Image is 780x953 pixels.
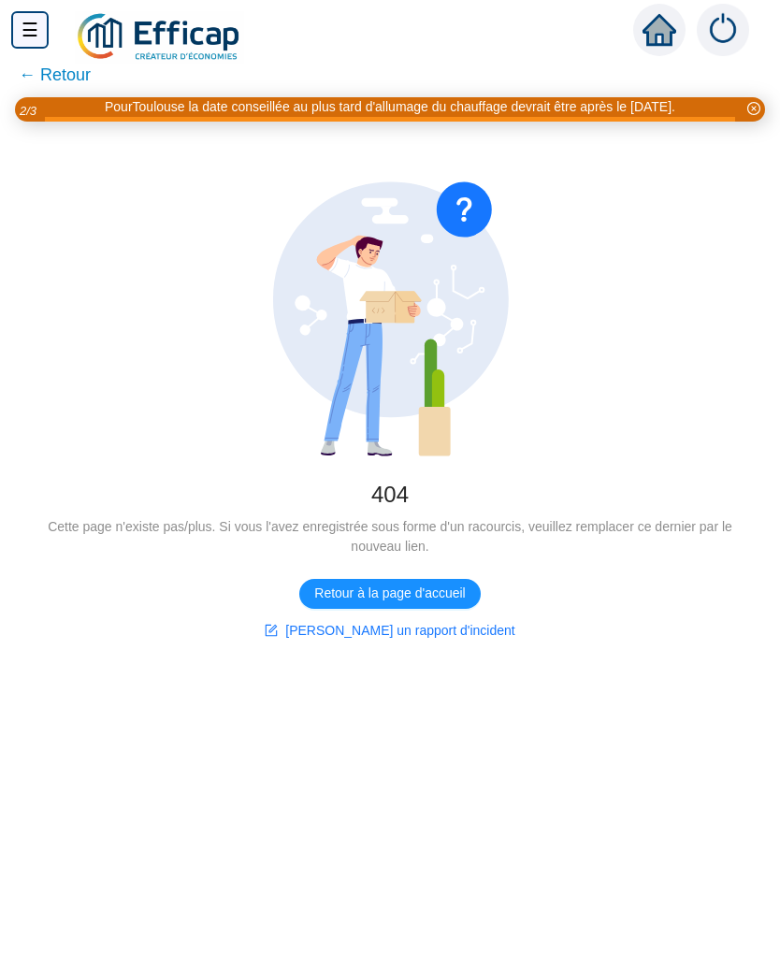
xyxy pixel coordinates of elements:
span: form [265,624,278,637]
span: ← Retour [19,62,91,88]
span: close-circle [747,102,760,115]
img: alerts [697,4,749,56]
button: Retour à la page d'accueil [299,579,480,609]
button: [PERSON_NAME] un rapport d'incident [250,616,529,646]
span: [PERSON_NAME] un rapport d'incident [285,621,514,641]
img: efficap energie logo [75,11,244,64]
div: Cette page n'existe pas/plus. Si vous l'avez enregistrée sous forme d'un racourcis, veuillez remp... [30,517,750,556]
span: home [643,13,676,47]
div: 404 [30,480,750,510]
span: Retour à la page d'accueil [314,584,465,603]
i: 2 / 3 [20,104,36,118]
div: PourToulouse la date conseillée au plus tard d'allumage du chauffage devrait être après le [DATE]. [105,97,675,117]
